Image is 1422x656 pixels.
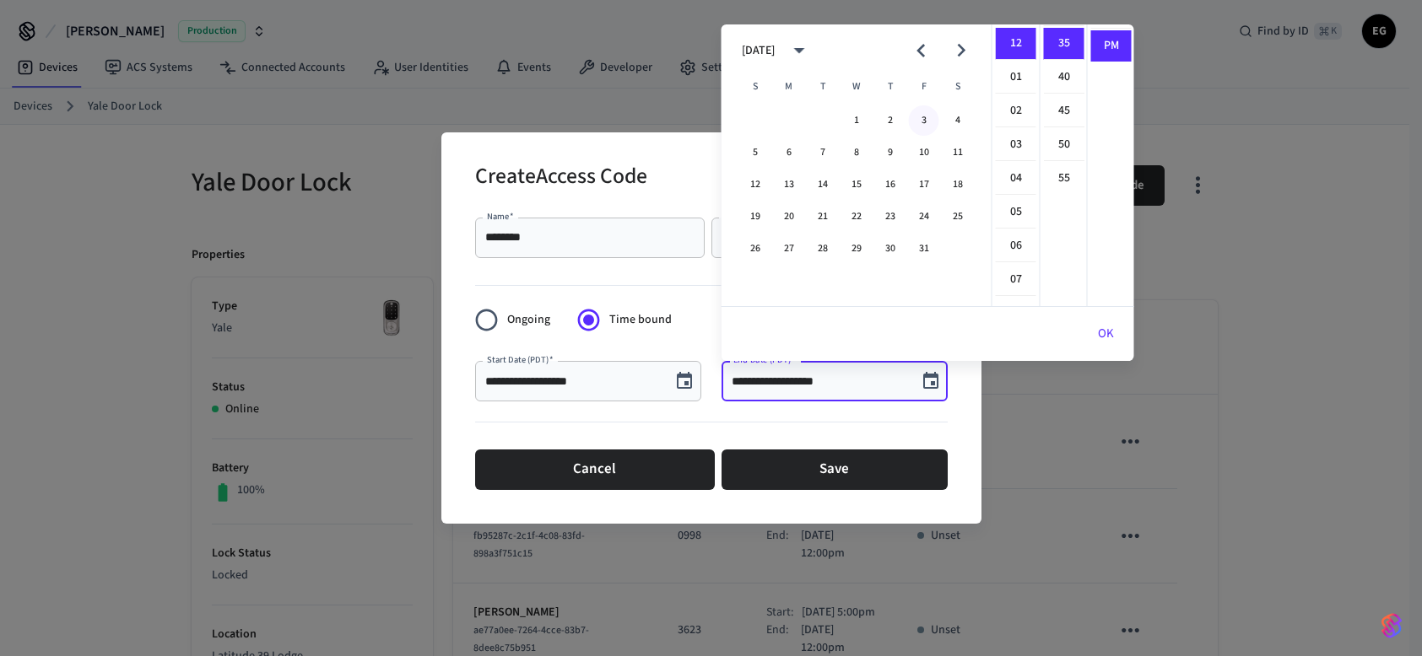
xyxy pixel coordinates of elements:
button: 13 [774,169,804,200]
button: 5 [740,137,770,168]
li: PM [1091,30,1132,62]
h2: Create Access Code [475,153,647,204]
label: Start Date (PDT) [487,353,553,366]
li: 2 hours [996,95,1036,127]
button: 29 [841,234,872,264]
span: Saturday [943,70,973,104]
label: Name [487,210,514,223]
button: Next month [941,30,981,70]
button: 31 [909,234,939,264]
li: 35 minutes [1044,28,1084,60]
button: OK [1078,314,1134,354]
button: 24 [909,202,939,232]
button: 25 [943,202,973,232]
button: Cancel [475,449,715,490]
span: Tuesday [808,70,838,104]
li: 5 hours [996,196,1036,229]
button: calendar view is open, switch to year view [780,30,819,70]
button: 1 [841,105,872,136]
button: Choose date, selected date is Sep 25, 2025 [914,364,948,398]
button: 16 [875,169,906,200]
li: 45 minutes [1044,95,1084,127]
button: 3 [909,105,939,136]
li: 12 hours [996,28,1036,60]
button: Previous month [901,30,941,70]
button: 14 [808,169,838,200]
li: 7 hours [996,264,1036,296]
button: 26 [740,234,770,264]
button: 15 [841,169,872,200]
span: Thursday [875,70,906,104]
span: Ongoing [507,311,550,329]
button: Choose date, selected date is Sep 29, 2025 [668,364,701,398]
button: 22 [841,202,872,232]
li: 40 minutes [1044,62,1084,94]
button: 2 [875,105,906,136]
li: 8 hours [996,298,1036,330]
button: 28 [808,234,838,264]
span: Monday [774,70,804,104]
li: 55 minutes [1044,163,1084,194]
button: 4 [943,105,973,136]
ul: Select meridiem [1087,24,1134,306]
button: Save [722,449,948,490]
button: 10 [909,137,939,168]
ul: Select hours [992,24,1040,306]
button: 12 [740,169,770,200]
button: 6 [774,137,804,168]
li: 3 hours [996,129,1036,161]
button: 7 [808,137,838,168]
li: 4 hours [996,163,1036,195]
button: 17 [909,169,939,200]
button: 18 [943,169,973,200]
button: 30 [875,234,906,264]
li: 50 minutes [1044,129,1084,161]
li: 6 hours [996,230,1036,262]
button: 21 [808,202,838,232]
button: 9 [875,137,906,168]
div: [DATE] [742,42,775,60]
span: Friday [909,70,939,104]
button: 23 [875,202,906,232]
button: 27 [774,234,804,264]
li: 1 hours [996,62,1036,94]
ul: Select minutes [1040,24,1087,306]
span: Wednesday [841,70,872,104]
button: 8 [841,137,872,168]
button: 11 [943,137,973,168]
button: 20 [774,202,804,232]
span: Sunday [740,70,770,104]
button: 19 [740,202,770,232]
span: Time bound [609,311,672,329]
img: SeamLogoGradient.69752ec5.svg [1381,612,1402,639]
